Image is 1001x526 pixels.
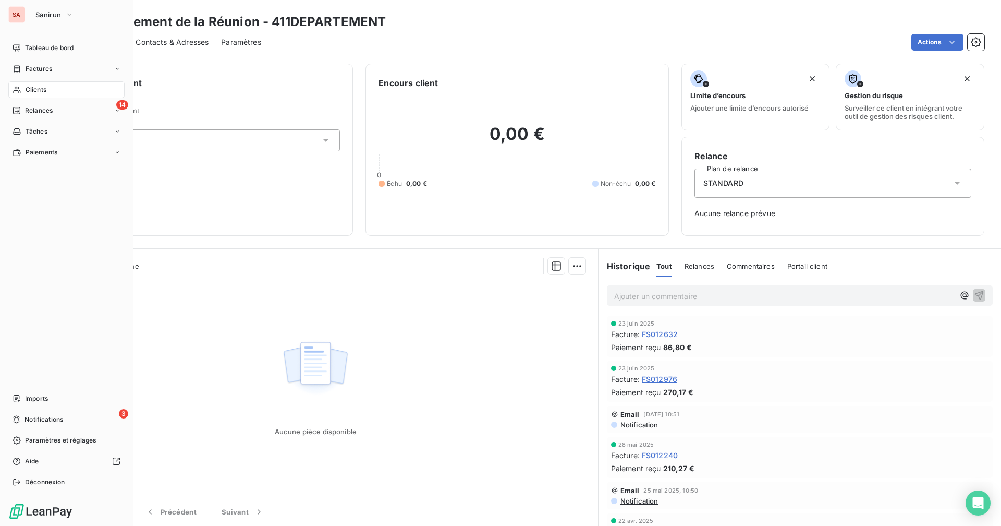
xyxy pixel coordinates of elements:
[377,171,381,179] span: 0
[8,503,73,520] img: Logo LeanPay
[663,342,692,353] span: 86,80 €
[136,37,209,47] span: Contacts & Adresses
[845,91,903,100] span: Gestion du risque
[599,260,651,272] h6: Historique
[8,40,125,56] a: Tableau de bord
[787,262,827,270] span: Portail client
[379,124,655,155] h2: 0,00 €
[8,432,125,449] a: Paramètres et réglages
[25,394,48,403] span: Imports
[8,6,25,23] div: SA
[26,64,52,74] span: Factures
[601,179,631,188] span: Non-échu
[25,457,39,466] span: Aide
[618,320,655,327] span: 23 juin 2025
[620,410,640,419] span: Email
[119,409,128,419] span: 3
[611,342,661,353] span: Paiement reçu
[8,390,125,407] a: Imports
[611,450,640,461] span: Facture :
[619,497,658,505] span: Notification
[92,13,386,31] h3: Département de la Réunion - 411DEPARTEMENT
[275,427,357,436] span: Aucune pièce disponible
[84,106,340,121] span: Propriétés Client
[26,85,46,94] span: Clients
[611,387,661,398] span: Paiement reçu
[618,518,654,524] span: 22 avr. 2025
[132,501,209,523] button: Précédent
[642,329,678,340] span: FS012632
[911,34,963,51] button: Actions
[209,501,277,523] button: Suivant
[611,329,640,340] span: Facture :
[635,179,656,188] span: 0,00 €
[25,106,53,115] span: Relances
[25,415,63,424] span: Notifications
[406,179,427,188] span: 0,00 €
[25,477,65,487] span: Déconnexion
[836,64,984,130] button: Gestion du risqueSurveiller ce client en intégrant votre outil de gestion des risques client.
[221,37,261,47] span: Paramètres
[690,91,746,100] span: Limite d’encours
[966,491,991,516] div: Open Intercom Messenger
[25,436,96,445] span: Paramètres et réglages
[681,64,830,130] button: Limite d’encoursAjouter une limite d’encours autorisé
[611,374,640,385] span: Facture :
[387,179,402,188] span: Échu
[642,374,677,385] span: FS012976
[618,365,655,372] span: 23 juin 2025
[694,150,971,162] h6: Relance
[379,77,438,89] h6: Encours client
[26,148,57,157] span: Paiements
[8,123,125,140] a: Tâches
[619,421,658,429] span: Notification
[663,387,693,398] span: 270,17 €
[643,487,698,494] span: 25 mai 2025, 10:50
[643,411,679,417] span: [DATE] 10:51
[642,450,678,461] span: FS012240
[26,127,47,136] span: Tâches
[618,441,654,448] span: 28 mai 2025
[656,262,672,270] span: Tout
[703,178,743,188] span: STANDARD
[8,144,125,161] a: Paiements
[611,463,661,474] span: Paiement reçu
[663,463,694,474] span: 210,27 €
[685,262,714,270] span: Relances
[63,77,340,89] h6: Informations client
[8,81,125,98] a: Clients
[8,61,125,77] a: Factures
[35,10,61,19] span: Sanirun
[8,453,125,470] a: Aide
[690,104,809,112] span: Ajouter une limite d’encours autorisé
[727,262,775,270] span: Commentaires
[282,336,349,401] img: Empty state
[845,104,975,121] span: Surveiller ce client en intégrant votre outil de gestion des risques client.
[620,486,640,495] span: Email
[694,208,971,219] span: Aucune relance prévue
[25,43,74,53] span: Tableau de bord
[8,102,125,119] a: 14Relances
[116,100,128,110] span: 14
